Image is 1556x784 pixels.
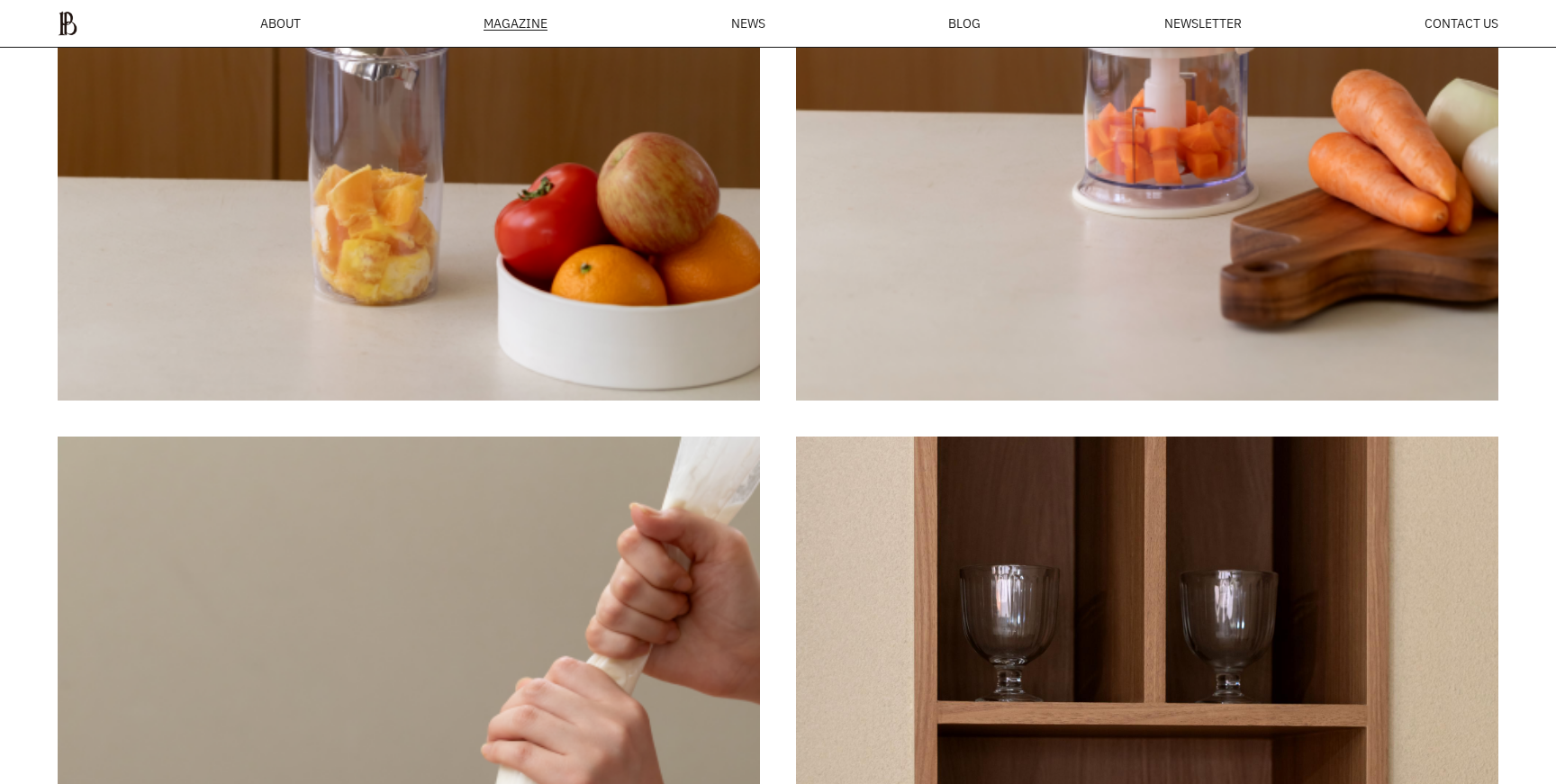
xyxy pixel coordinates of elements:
[58,11,77,36] img: ba379d5522eb3.png
[260,17,301,30] a: ABOUT
[948,17,981,30] a: BLOG
[1164,17,1242,30] a: NEWSLETTER
[1425,17,1498,30] a: CONTACT US
[731,17,765,30] a: NEWS
[484,17,547,31] div: MAGAZINE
